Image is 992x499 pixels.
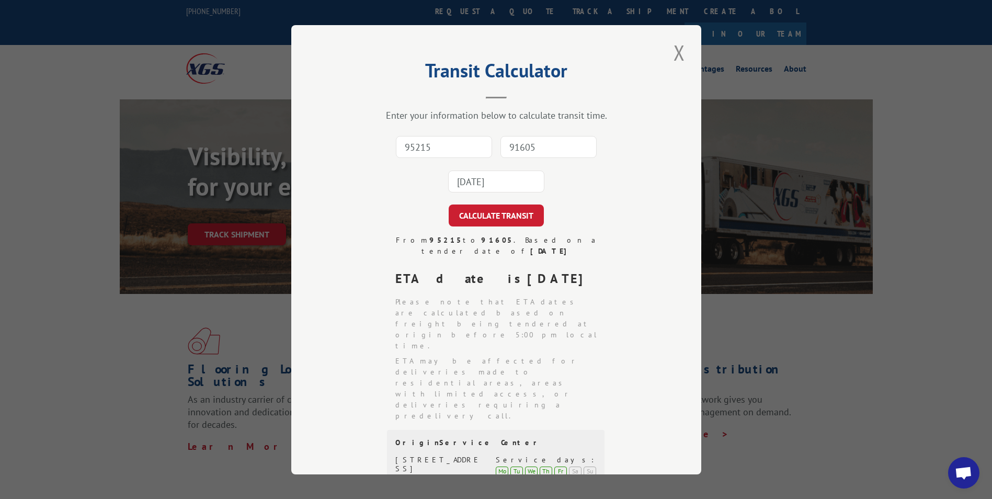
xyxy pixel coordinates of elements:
[510,466,523,475] div: Tu
[496,466,508,475] div: Mo
[395,456,484,482] div: [STREET_ADDRESS][PERSON_NAME]
[429,235,462,245] strong: 95215
[525,466,538,475] div: We
[481,235,513,245] strong: 91605
[569,466,581,475] div: Sa
[395,297,606,351] li: Please note that ETA dates are calculated based on freight being tendered at origin before 5:00 p...
[395,269,606,288] div: ETA date is
[584,466,596,475] div: Su
[344,109,649,121] div: Enter your information below to calculate transit time.
[496,456,596,464] div: Service days:
[500,136,597,158] input: Dest. Zip
[527,270,592,287] strong: [DATE]
[395,438,596,447] div: Origin Service Center
[448,171,544,192] input: Tender Date
[387,235,606,257] div: From to . Based on a tender date of
[670,38,688,67] button: Close modal
[530,246,571,256] strong: [DATE]
[540,466,552,475] div: Th
[948,457,979,489] a: Open chat
[395,356,606,422] li: ETA may be affected for deliveries made to residential areas, areas with limited access, or deliv...
[449,205,544,226] button: CALCULATE TRANSIT
[554,466,567,475] div: Fr
[344,63,649,83] h2: Transit Calculator
[396,136,492,158] input: Origin Zip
